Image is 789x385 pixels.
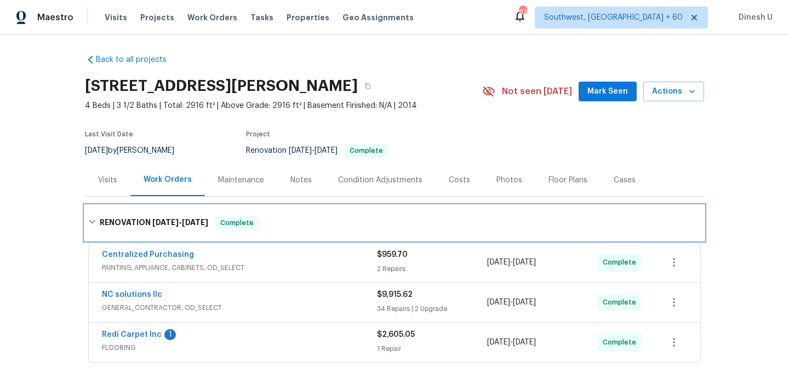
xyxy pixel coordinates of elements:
div: RENOVATION [DATE]-[DATE]Complete [85,205,704,240]
span: Southwest, [GEOGRAPHIC_DATA] + 60 [544,12,683,23]
button: Actions [643,82,704,102]
div: Cases [614,175,636,186]
span: Visits [105,12,127,23]
span: Geo Assignments [342,12,414,23]
div: 678 [519,7,527,18]
div: 1 Repair [377,343,487,354]
span: Work Orders [187,12,237,23]
span: Properties [287,12,329,23]
button: Copy Address [358,76,378,96]
span: [DATE] [513,258,536,266]
span: - [487,297,536,308]
a: Redi Carpet Inc [102,331,162,338]
span: [DATE] [289,147,312,154]
div: Work Orders [144,174,192,185]
span: Maestro [37,12,73,23]
span: [DATE] [487,298,510,306]
div: 1 [164,329,176,340]
span: Actions [652,85,695,99]
button: Mark Seen [579,82,637,102]
span: [DATE] [85,147,108,154]
span: $959.70 [377,251,408,258]
span: Complete [603,297,641,308]
div: Condition Adjustments [338,175,422,186]
a: Centralized Purchasing [102,251,194,258]
span: Last Visit Date [85,131,133,137]
span: [DATE] [513,298,536,306]
div: Costs [449,175,470,186]
span: Complete [345,147,387,154]
span: - [289,147,338,154]
h6: RENOVATION [100,216,208,229]
span: 4 Beds | 3 1/2 Baths | Total: 2916 ft² | Above Grade: 2916 ft² | Basement Finished: N/A | 2014 [85,100,482,111]
div: Visits [98,175,117,186]
span: Not seen [DATE] [502,86,572,97]
span: Tasks [250,14,273,21]
div: 34 Repairs | 2 Upgrade [377,303,487,314]
span: PAINTING, APPLIANCE, CABINETS, OD_SELECT [102,262,377,273]
span: [DATE] [315,147,338,154]
div: by [PERSON_NAME] [85,144,187,157]
span: $9,915.62 [377,291,413,298]
span: Mark Seen [587,85,628,99]
span: [DATE] [182,219,208,226]
span: Projects [140,12,174,23]
span: Dinesh U [734,12,773,23]
span: - [152,219,208,226]
span: [DATE] [152,219,179,226]
div: Notes [290,175,312,186]
h2: [STREET_ADDRESS][PERSON_NAME] [85,81,358,91]
span: Complete [603,337,641,348]
div: 2 Repairs [377,263,487,274]
span: [DATE] [487,258,510,266]
div: Photos [496,175,522,186]
span: $2,605.05 [377,331,415,338]
span: Project [246,131,270,137]
a: NC solutions llc [102,291,162,298]
span: - [487,337,536,348]
span: Complete [216,217,258,228]
div: Maintenance [218,175,264,186]
span: [DATE] [513,338,536,346]
span: Renovation [246,147,388,154]
span: GENERAL_CONTRACTOR, OD_SELECT [102,302,377,313]
span: Complete [603,257,641,268]
span: [DATE] [487,338,510,346]
a: Back to all projects [85,54,190,65]
span: - [487,257,536,268]
div: Floor Plans [548,175,587,186]
span: FLOORING [102,342,377,353]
